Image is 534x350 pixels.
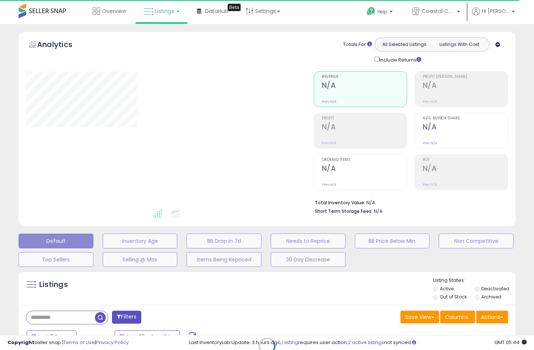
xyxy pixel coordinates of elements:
[423,81,508,91] h2: N/A
[423,75,508,79] span: Profit [PERSON_NAME]
[322,81,407,91] h2: N/A
[155,7,174,15] span: Listings
[205,7,228,15] span: DataHub
[423,141,437,145] small: Prev: N/A
[271,234,346,248] button: Needs to Reprice
[343,41,372,48] div: Totals For
[7,339,129,346] div: seller snap | |
[271,252,346,267] button: 30 Day Decrease
[322,99,336,104] small: Prev: N/A
[228,4,241,11] div: Tooltip anchor
[19,252,93,267] button: Top Sellers
[378,9,388,15] span: Help
[439,234,514,248] button: Non Competitive
[361,1,400,24] a: Help
[422,7,455,15] span: Coastal Co Goods
[322,116,407,120] span: Profit
[315,198,502,207] li: N/A
[315,199,365,206] b: Total Inventory Value:
[322,164,407,174] h2: N/A
[423,182,437,187] small: Prev: N/A
[482,7,510,15] span: Hi [PERSON_NAME]
[103,234,178,248] button: Inventory Age
[315,208,373,214] b: Short Term Storage Fees:
[187,252,261,267] button: Items Being Repriced
[423,116,508,120] span: Avg. Buybox Share
[423,158,508,162] span: ROI
[423,164,508,174] h2: N/A
[423,123,508,133] h2: N/A
[374,208,383,215] span: N/A
[37,39,87,52] h5: Analytics
[322,158,407,162] span: Ordered Items
[7,339,34,346] strong: Copyright
[322,182,336,187] small: Prev: N/A
[432,40,487,49] button: Listings With Cost
[187,234,261,248] button: BB Drop in 7d
[423,99,437,104] small: Prev: N/A
[322,123,407,133] h2: N/A
[366,7,376,16] i: Get Help
[322,141,336,145] small: Prev: N/A
[472,7,515,24] a: Hi [PERSON_NAME]
[102,7,126,15] span: Overview
[377,40,432,49] button: All Selected Listings
[355,234,430,248] button: BB Price Below Min
[322,75,407,79] span: Revenue
[369,55,430,64] div: Include Returns
[19,234,93,248] button: Default
[103,252,178,267] button: Selling @ Max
